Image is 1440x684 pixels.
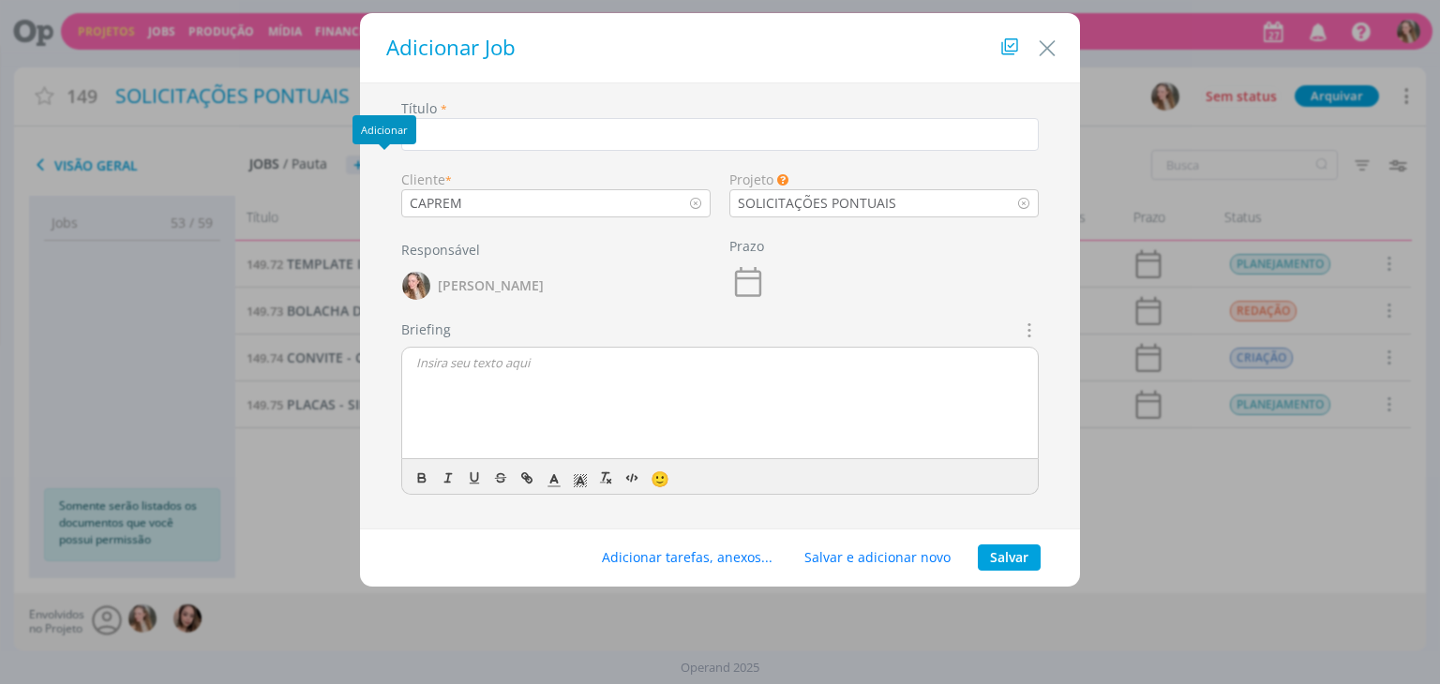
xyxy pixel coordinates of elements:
img: G [402,272,430,300]
label: Responsável [401,240,480,260]
span: Cor do Texto [541,467,567,489]
div: CAPREM [410,193,466,213]
label: Prazo [729,236,764,256]
button: 🙂 [646,467,672,489]
button: Salvar [978,544,1041,571]
div: dialog [360,13,1080,587]
button: Salvar e adicionar novo [792,544,963,571]
button: G[PERSON_NAME] [401,267,545,305]
span: [PERSON_NAME] [438,279,544,292]
span: Cor de Fundo [567,467,593,489]
label: Título [401,98,437,118]
div: Adicionar [352,115,416,144]
div: SOLICITAÇÕES PONTUAIS [730,193,900,213]
button: Close [1033,25,1061,63]
span: 🙂 [651,468,669,489]
label: Briefing [401,320,451,339]
div: Projeto [729,170,1039,189]
button: Adicionar tarefas, anexos... [590,544,785,571]
div: SOLICITAÇÕES PONTUAIS [738,193,900,213]
div: CAPREM [402,193,466,213]
h1: Adicionar Job [379,32,1061,64]
div: Cliente [401,170,711,189]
